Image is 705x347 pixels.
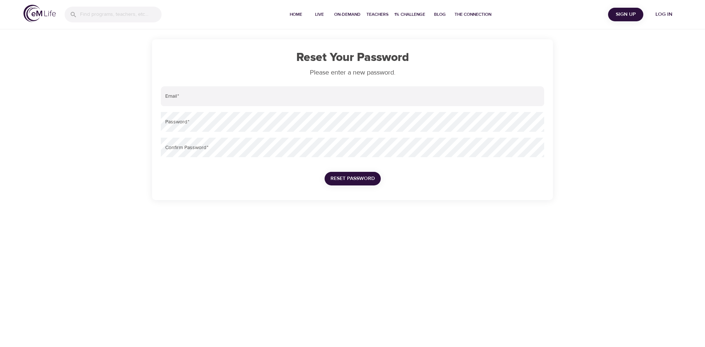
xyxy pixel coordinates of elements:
h1: Reset Your Password [161,51,544,65]
span: Home [287,11,305,18]
p: Please enter a new password. [161,68,544,77]
span: Reset Password [330,174,375,183]
span: On-Demand [334,11,361,18]
span: Teachers [366,11,388,18]
button: Reset Password [325,172,381,185]
span: Log in [649,10,679,19]
span: The Connection [455,11,491,18]
span: Blog [431,11,449,18]
span: 1% Challenge [394,11,425,18]
input: Find programs, teachers, etc... [80,7,162,22]
span: Live [311,11,328,18]
img: logo [23,5,56,22]
button: Log in [646,8,681,21]
button: Sign Up [608,8,643,21]
span: Sign Up [611,10,640,19]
